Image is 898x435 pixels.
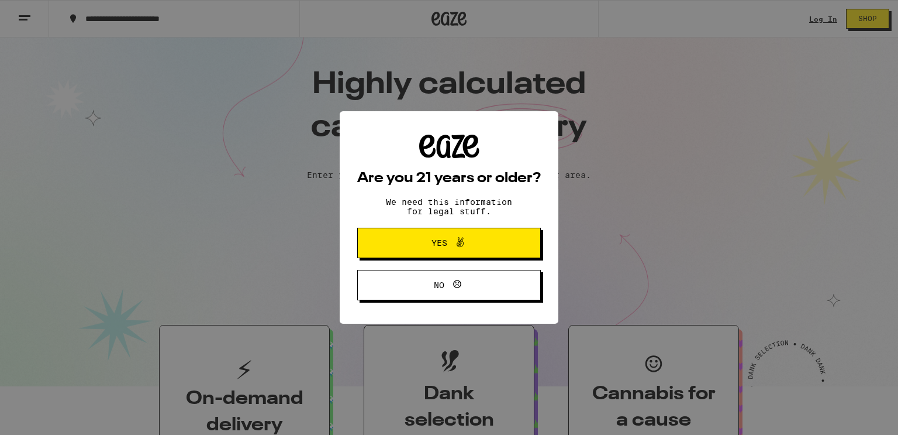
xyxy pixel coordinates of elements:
span: No [434,281,444,289]
button: Yes [357,228,541,258]
button: No [357,270,541,300]
p: We need this information for legal stuff. [376,197,522,216]
h2: Are you 21 years or older? [357,172,541,186]
span: Yes [431,239,447,247]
